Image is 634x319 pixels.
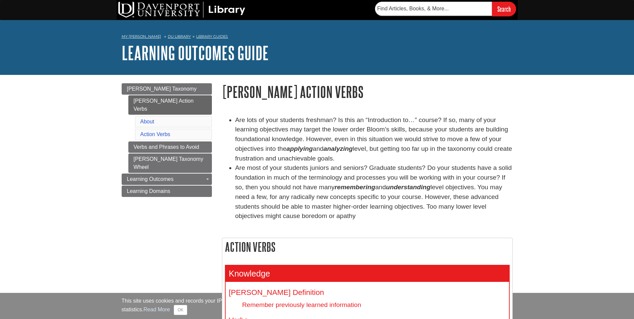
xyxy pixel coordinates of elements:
input: Search [492,2,516,16]
h4: [PERSON_NAME] Definition [229,289,506,297]
em: understanding [386,184,430,191]
span: Learning Domains [127,188,170,194]
li: Are most of your students juniors and seniors? Graduate students? Do your students have a solid f... [235,163,513,221]
nav: breadcrumb [122,32,513,43]
a: Learning Domains [122,186,212,197]
div: Guide Page Menu [122,83,212,197]
a: DU Library [168,34,191,39]
button: Close [174,305,187,315]
a: Library Guides [196,34,228,39]
em: remembering [335,184,375,191]
span: Learning Outcomes [127,176,174,182]
form: Searches DU Library's articles, books, and more [375,2,516,16]
li: Are lots of your students freshman? Is this an “Introduction to…” course? If so, many of your lea... [235,115,513,164]
img: DU Library [118,2,245,18]
a: Learning Outcomes Guide [122,42,269,63]
strong: applying [286,145,313,152]
a: [PERSON_NAME] Taxonomy Wheel [128,153,212,173]
dd: Remember previously learned information [242,300,506,309]
a: Read More [143,307,170,312]
a: [PERSON_NAME] Taxonomy [122,83,212,95]
h2: Action Verbs [222,238,512,256]
a: Action Verbs [140,131,170,137]
h1: [PERSON_NAME] Action Verbs [222,83,513,100]
a: My [PERSON_NAME] [122,34,161,39]
a: Learning Outcomes [122,174,212,185]
a: [PERSON_NAME] Action Verbs [128,95,212,115]
h3: Knowledge [226,265,509,282]
a: Verbs and Phrases to Avoid [128,141,212,153]
span: [PERSON_NAME] Taxonomy [127,86,197,92]
div: This site uses cookies and records your IP address for usage statistics. Additionally, we use Goo... [122,297,513,315]
a: About [140,119,154,124]
strong: analyzing [324,145,353,152]
input: Find Articles, Books, & More... [375,2,492,16]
